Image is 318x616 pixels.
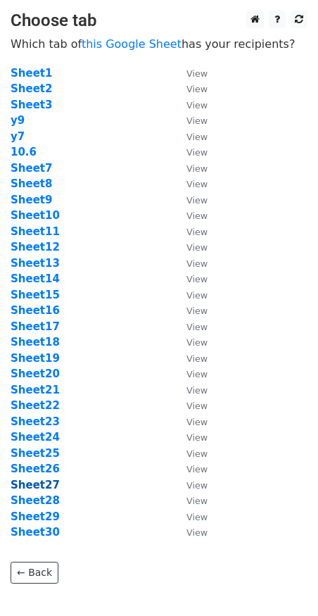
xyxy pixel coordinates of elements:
a: Sheet13 [11,257,60,270]
a: View [172,431,208,444]
strong: Sheet30 [11,526,60,539]
a: Sheet21 [11,384,60,396]
small: View [186,369,208,379]
a: Sheet8 [11,177,52,190]
a: Sheet12 [11,241,60,253]
a: View [172,209,208,222]
h3: Choose tab [11,11,307,31]
a: View [172,177,208,190]
a: Sheet27 [11,479,60,491]
strong: Sheet28 [11,494,60,507]
small: View [186,290,208,301]
a: View [172,82,208,95]
small: View [186,242,208,253]
a: View [172,510,208,523]
a: View [172,289,208,301]
strong: 10.6 [11,146,37,158]
strong: Sheet19 [11,352,60,365]
a: View [172,415,208,428]
a: Sheet20 [11,367,60,380]
a: View [172,320,208,333]
iframe: Chat Widget [248,548,318,616]
a: View [172,114,208,127]
a: Sheet9 [11,194,52,206]
a: View [172,67,208,80]
a: View [172,526,208,539]
a: View [172,494,208,507]
a: Sheet15 [11,289,60,301]
a: View [172,304,208,317]
a: Sheet24 [11,431,60,444]
a: View [172,146,208,158]
small: View [186,527,208,538]
a: View [172,399,208,412]
a: Sheet18 [11,336,60,348]
a: y7 [11,130,25,143]
small: View [186,417,208,427]
a: Sheet7 [11,162,52,175]
a: Sheet25 [11,447,60,460]
small: View [186,195,208,206]
a: View [172,447,208,460]
small: View [186,227,208,237]
small: View [186,401,208,411]
small: View [186,385,208,396]
small: View [186,84,208,94]
a: View [172,367,208,380]
small: View [186,322,208,332]
strong: Sheet2 [11,82,52,95]
a: View [172,479,208,491]
small: View [186,163,208,174]
a: View [172,130,208,143]
a: Sheet29 [11,510,60,523]
a: Sheet26 [11,463,60,475]
a: Sheet17 [11,320,60,333]
strong: Sheet11 [11,225,60,238]
a: Sheet22 [11,399,60,412]
p: Which tab of has your recipients? [11,37,307,51]
a: View [172,99,208,111]
a: ← Back [11,562,58,584]
a: View [172,352,208,365]
small: View [186,100,208,111]
a: View [172,194,208,206]
a: Sheet10 [11,209,60,222]
small: View [186,496,208,506]
a: this Google Sheet [82,37,182,51]
small: View [186,448,208,459]
a: Sheet3 [11,99,52,111]
a: View [172,241,208,253]
small: View [186,432,208,443]
a: Sheet1 [11,67,52,80]
small: View [186,147,208,158]
a: Sheet23 [11,415,60,428]
small: View [186,115,208,126]
small: View [186,132,208,142]
a: Sheet14 [11,272,60,285]
a: View [172,463,208,475]
a: y9 [11,114,25,127]
a: Sheet16 [11,304,60,317]
small: View [186,68,208,79]
small: View [186,274,208,284]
